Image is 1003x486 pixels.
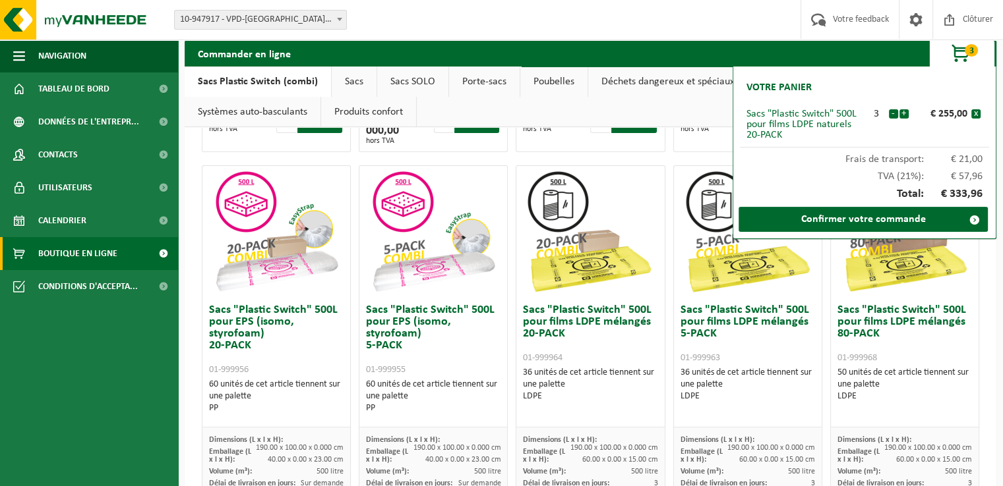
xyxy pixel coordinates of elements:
span: Dimensions (L x l x H): [209,436,283,444]
a: Sacs Plastic Switch (combi) [185,67,331,97]
span: Emballage (L x l x H): [209,448,251,464]
button: + [899,109,909,119]
div: PP [366,402,501,414]
span: Dimensions (L x l x H): [523,436,597,444]
span: Dimensions (L x l x H): [366,436,440,444]
div: LDPE [837,391,972,402]
a: Déchets dangereux et spéciaux [588,67,748,97]
img: 01-999963 [682,166,814,298]
h2: Votre panier [740,73,818,102]
span: 01-999955 [366,365,406,375]
span: Volume (m³): [523,468,566,475]
div: Sacs "Plastic Switch" 500L pour films LDPE naturels 20-PACK [746,109,865,140]
span: Volume (m³): [209,468,252,475]
button: Ajouter [611,113,656,133]
img: 01-999956 [210,166,342,298]
span: Dimensions (L x l x H): [837,436,911,444]
span: 500 litre [317,468,344,475]
span: Utilisateurs [38,171,92,204]
div: 50 unités de cet article tiennent sur une palette [837,367,972,402]
span: Conditions d'accepta... [38,270,138,303]
a: Sacs [332,67,377,97]
a: Porte-sacs [449,67,520,97]
h3: Sacs "Plastic Switch" 500L pour films LDPE mélangés 20-PACK [523,304,657,364]
div: 60 unités de cet article tiennent sur une palette [366,379,501,414]
div: 3 [865,109,888,119]
span: € 57,96 [924,171,983,182]
h2: Commander en ligne [185,40,304,66]
span: 60.00 x 0.00 x 15.00 cm [582,456,658,464]
button: x [971,109,981,119]
span: Emballage (L x l x H): [366,448,408,464]
span: Tableau de bord [38,72,109,105]
span: Boutique en ligne [38,237,117,270]
a: Sacs SOLO [377,67,448,97]
span: 190.00 x 100.00 x 0.000 cm [884,444,972,452]
a: Poubelles [520,67,588,97]
span: 01-999968 [837,353,877,363]
div: PP [209,402,344,414]
span: Dimensions (L x l x H): [681,436,754,444]
h3: Sacs "Plastic Switch" 500L pour EPS (isomo, styrofoam) 5-PACK [366,304,501,375]
span: 190.00 x 100.00 x 0.000 cm [727,444,815,452]
div: LDPE [523,391,657,402]
a: Produits confort [321,97,416,127]
img: 01-999955 [367,166,499,298]
span: Volume (m³): [366,468,409,475]
span: 3 [965,44,978,57]
div: 60 unités de cet article tiennent sur une palette [209,379,344,414]
button: - [889,109,898,119]
div: TVA (21%): [740,165,989,182]
span: Contacts [38,138,78,171]
span: Emballage (L x l x H): [681,448,723,464]
span: € 21,00 [924,154,983,165]
span: 190.00 x 100.00 x 0.000 cm [570,444,658,452]
button: 3 [929,40,995,67]
span: 01-999963 [681,353,720,363]
span: Navigation [38,40,86,72]
span: 40.00 x 0.00 x 23.00 cm [268,456,344,464]
h3: Sacs "Plastic Switch" 500L pour films LDPE mélangés 80-PACK [837,304,972,364]
div: Total: [740,182,989,207]
span: 01-999964 [523,353,562,363]
span: 500 litre [945,468,972,475]
div: 36 unités de cet article tiennent sur une palette [523,367,657,402]
span: Volume (m³): [837,468,880,475]
span: € 333,96 [924,188,983,200]
span: Emballage (L x l x H): [837,448,880,464]
span: hors TVA [523,125,564,133]
span: Emballage (L x l x H): [523,448,565,464]
span: 01-999956 [209,365,249,375]
img: 01-999964 [524,166,656,298]
span: 10-947917 - VPD-FLÉMALLE - FLÉMALLE [174,10,347,30]
h3: Sacs "Plastic Switch" 500L pour films LDPE mélangés 5-PACK [681,304,815,364]
button: Ajouter [297,113,342,133]
span: 500 litre [473,468,501,475]
button: Ajouter [454,113,499,133]
span: 500 litre [631,468,658,475]
div: € 1 000,00 [366,113,416,145]
span: hors TVA [366,137,416,145]
span: 10-947917 - VPD-FLÉMALLE - FLÉMALLE [175,11,346,29]
span: Données de l'entrepr... [38,105,139,138]
span: Calendrier [38,204,86,237]
a: Confirmer votre commande [739,207,988,232]
div: € 255,00 [912,109,971,119]
span: Volume (m³): [681,468,723,475]
span: 40.00 x 0.00 x 23.00 cm [425,456,501,464]
span: 190.00 x 100.00 x 0.000 cm [413,444,501,452]
span: hors TVA [681,125,716,133]
span: 190.00 x 100.00 x 0.000 cm [256,444,344,452]
span: 60.00 x 0.00 x 15.00 cm [896,456,972,464]
div: LDPE [681,391,815,402]
span: 60.00 x 0.00 x 15.00 cm [739,456,815,464]
span: hors TVA [209,125,245,133]
span: 500 litre [788,468,815,475]
a: Systèmes auto-basculants [185,97,320,127]
div: 36 unités de cet article tiennent sur une palette [681,367,815,402]
h3: Sacs "Plastic Switch" 500L pour EPS (isomo, styrofoam) 20-PACK [209,304,344,375]
div: Frais de transport: [740,148,989,165]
